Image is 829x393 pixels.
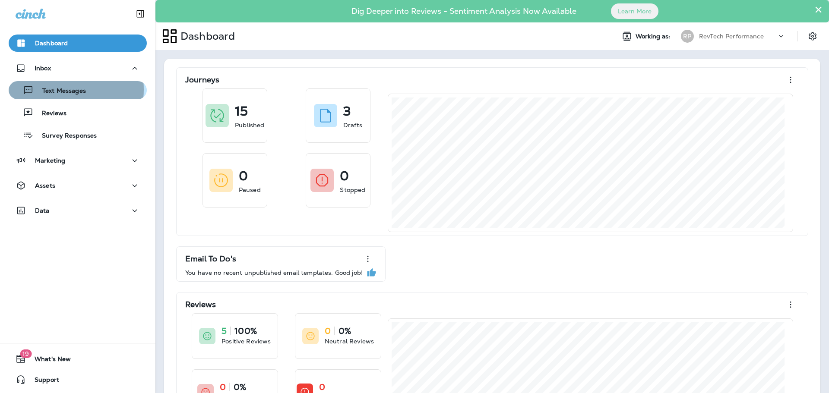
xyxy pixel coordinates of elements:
p: Email To Do's [185,255,236,263]
p: Stopped [340,185,365,194]
button: Assets [9,177,147,194]
p: 0 [319,383,325,391]
button: Data [9,202,147,219]
p: 3 [343,107,351,116]
button: 19What's New [9,350,147,368]
p: Dashboard [177,30,235,43]
button: Dashboard [9,35,147,52]
p: 100% [234,327,257,335]
span: Support [26,376,59,387]
p: 0 [325,327,331,335]
button: Inbox [9,60,147,77]
p: 0% [339,327,351,335]
p: Journeys [185,75,219,84]
p: RevTech Performance [699,33,764,40]
p: Marketing [35,157,65,164]
button: Reviews [9,104,147,122]
button: Collapse Sidebar [128,5,152,22]
button: Survey Responses [9,126,147,144]
p: Data [35,207,50,214]
p: Inbox [35,65,51,72]
p: 0 [340,172,349,180]
p: You have no recent unpublished email templates. Good job! [185,269,363,276]
p: 0% [234,383,246,391]
button: Learn More [611,3,658,19]
p: Assets [35,182,55,189]
button: Marketing [9,152,147,169]
button: Text Messages [9,81,147,99]
p: 0 [239,172,248,180]
p: Dashboard [35,40,68,47]
p: Dig Deeper into Reviews - Sentiment Analysis Now Available [326,10,601,13]
p: Neutral Reviews [325,337,374,346]
p: Positive Reviews [221,337,271,346]
p: Drafts [343,121,362,129]
p: Reviews [33,110,66,118]
button: Close [814,3,823,16]
p: Survey Responses [33,132,97,140]
button: Support [9,371,147,388]
p: Paused [239,185,261,194]
button: Settings [805,28,820,44]
p: Published [235,121,264,129]
p: Reviews [185,300,216,309]
p: 5 [221,327,227,335]
p: 15 [235,107,248,116]
span: Working as: [636,33,672,40]
span: What's New [26,355,71,366]
p: 0 [220,383,226,391]
p: Text Messages [34,87,86,95]
div: RP [681,30,694,43]
span: 19 [20,349,32,358]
